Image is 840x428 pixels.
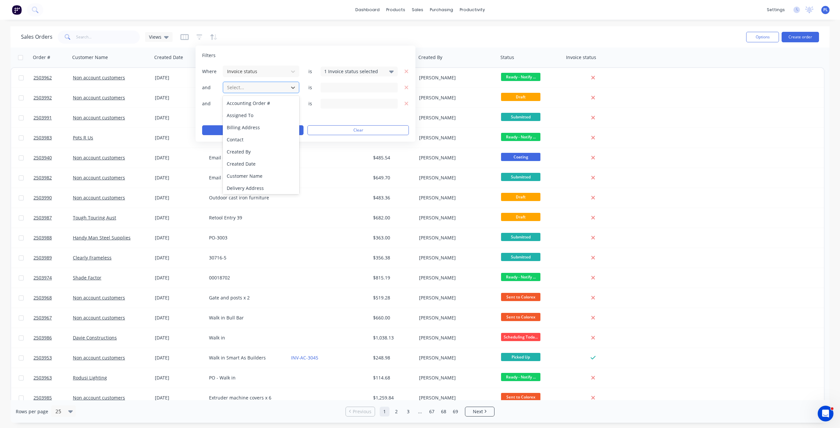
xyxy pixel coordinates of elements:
[33,54,50,61] div: Order #
[409,5,427,15] div: sales
[419,154,492,161] div: [PERSON_NAME]
[33,154,52,161] span: 2503940
[223,146,299,158] div: Created By
[324,68,384,75] div: 1 Invoice status selected
[501,113,540,121] span: Submitted
[33,148,73,168] a: 2503940
[202,100,222,107] span: and
[33,188,73,208] a: 2503990
[155,134,204,141] div: [DATE]
[155,154,204,161] div: [DATE]
[343,407,497,417] ul: Pagination
[33,375,52,381] span: 2503963
[33,315,52,321] span: 2503967
[501,373,540,381] span: Ready - Notify ...
[73,174,125,181] a: Non account customers
[418,54,442,61] div: Created By
[304,100,317,107] span: is
[202,68,222,75] span: Where
[155,395,204,401] div: [DATE]
[222,113,300,119] button: add
[33,208,73,228] a: 2503987
[155,295,204,301] div: [DATE]
[12,5,22,15] img: Factory
[419,275,492,281] div: [PERSON_NAME]
[373,315,412,321] div: $660.00
[373,395,412,401] div: $1,259.84
[202,125,304,135] button: Apply
[73,295,125,301] a: Non account customers
[33,128,73,148] a: 2503983
[419,295,492,301] div: [PERSON_NAME]
[21,34,52,40] h1: Sales Orders
[501,273,540,281] span: Ready - Notify ...
[353,408,371,415] span: Previous
[33,348,73,368] a: 2503953
[818,406,833,421] iframe: Intercom live chat
[304,84,317,91] span: is
[764,5,788,15] div: settings
[33,108,73,128] a: 2503991
[419,94,492,101] div: [PERSON_NAME]
[501,293,540,301] span: Sent to Colorex
[209,174,282,181] div: Email order Gates
[73,275,101,281] a: Shade Factor
[73,234,131,241] a: Handy Man Steel Supplies
[223,170,299,182] div: Customer Name
[33,168,73,188] a: 2503982
[419,395,492,401] div: [PERSON_NAME]
[373,335,412,341] div: $1,038.13
[33,308,73,328] a: 2503967
[33,174,52,181] span: 2503982
[391,407,401,417] a: Page 2
[403,407,413,417] a: Page 3
[33,134,52,141] span: 2503983
[501,153,540,161] span: Coating
[33,355,52,361] span: 2503953
[383,5,409,15] div: products
[33,194,52,201] span: 2503990
[33,388,73,408] a: 2503985
[73,355,125,361] a: Non account customers
[419,255,492,261] div: [PERSON_NAME]
[209,355,282,361] div: Walk in Smart As Builders
[33,94,52,101] span: 2503992
[465,408,494,415] a: Next page
[501,133,540,141] span: Ready - Notify ...
[419,74,492,81] div: [PERSON_NAME]
[155,74,204,81] div: [DATE]
[473,408,483,415] span: Next
[304,68,317,75] span: is
[419,194,492,201] div: [PERSON_NAME]
[823,7,828,13] span: PL
[73,194,125,201] a: Non account customers
[73,395,125,401] a: Non account customers
[373,295,412,301] div: $519.28
[501,353,540,361] span: Picked Up
[419,335,492,341] div: [PERSON_NAME]
[419,114,492,121] div: [PERSON_NAME]
[76,31,140,44] input: Search...
[373,375,412,381] div: $114.68
[209,275,282,281] div: 00018702
[501,173,540,181] span: Submitted
[373,194,412,201] div: $483.36
[73,154,125,161] a: Non account customers
[456,5,488,15] div: productivity
[33,395,52,401] span: 2503985
[291,355,318,361] a: INV-AC-3045
[155,174,204,181] div: [DATE]
[223,182,299,194] div: Delivery Address
[439,407,449,417] a: Page 68
[373,355,412,361] div: $248.98
[209,234,282,241] div: PO-3003
[149,33,161,40] span: Views
[419,315,492,321] div: [PERSON_NAME]
[155,275,204,281] div: [DATE]
[223,133,299,146] div: Contact
[209,335,282,341] div: Walk in
[73,134,93,141] a: Pots R Us
[33,88,73,108] a: 2503992
[566,54,596,61] div: Invoice status
[307,125,409,135] button: Clear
